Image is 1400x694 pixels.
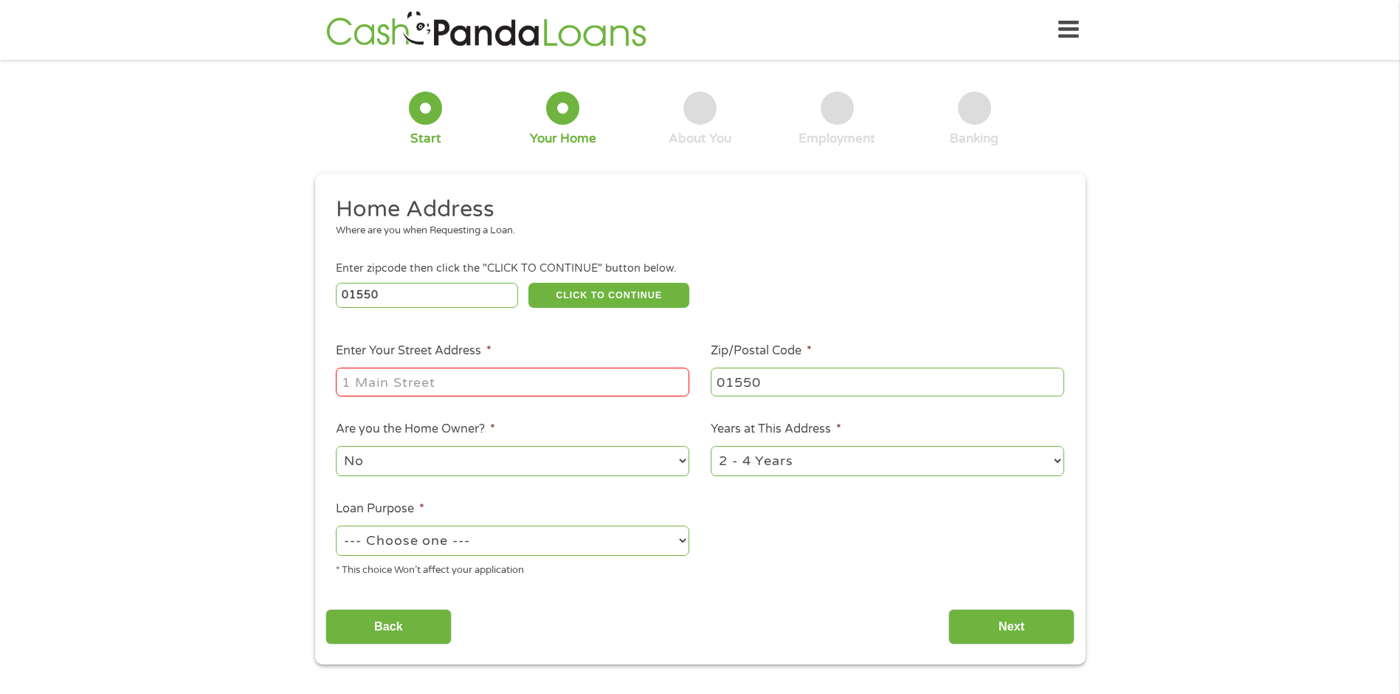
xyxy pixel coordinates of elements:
label: Are you the Home Owner? [336,422,495,437]
div: Employment [799,131,875,147]
h2: Home Address [336,195,1053,224]
label: Enter Your Street Address [336,343,492,359]
div: Banking [950,131,999,147]
input: 1 Main Street [336,368,689,396]
label: Loan Purpose [336,501,424,517]
div: Where are you when Requesting a Loan. [336,224,1053,238]
img: GetLoanNow Logo [322,9,651,51]
input: Back [325,609,452,645]
div: Enter zipcode then click the "CLICK TO CONTINUE" button below. [336,261,1063,277]
input: Next [948,609,1075,645]
label: Zip/Postal Code [711,343,812,359]
div: * This choice Won’t affect your application [336,558,689,578]
div: Your Home [530,131,596,147]
label: Years at This Address [711,422,841,437]
input: Enter Zipcode (e.g 01510) [336,283,518,308]
div: About You [669,131,731,147]
button: CLICK TO CONTINUE [528,283,689,308]
div: Start [410,131,441,147]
